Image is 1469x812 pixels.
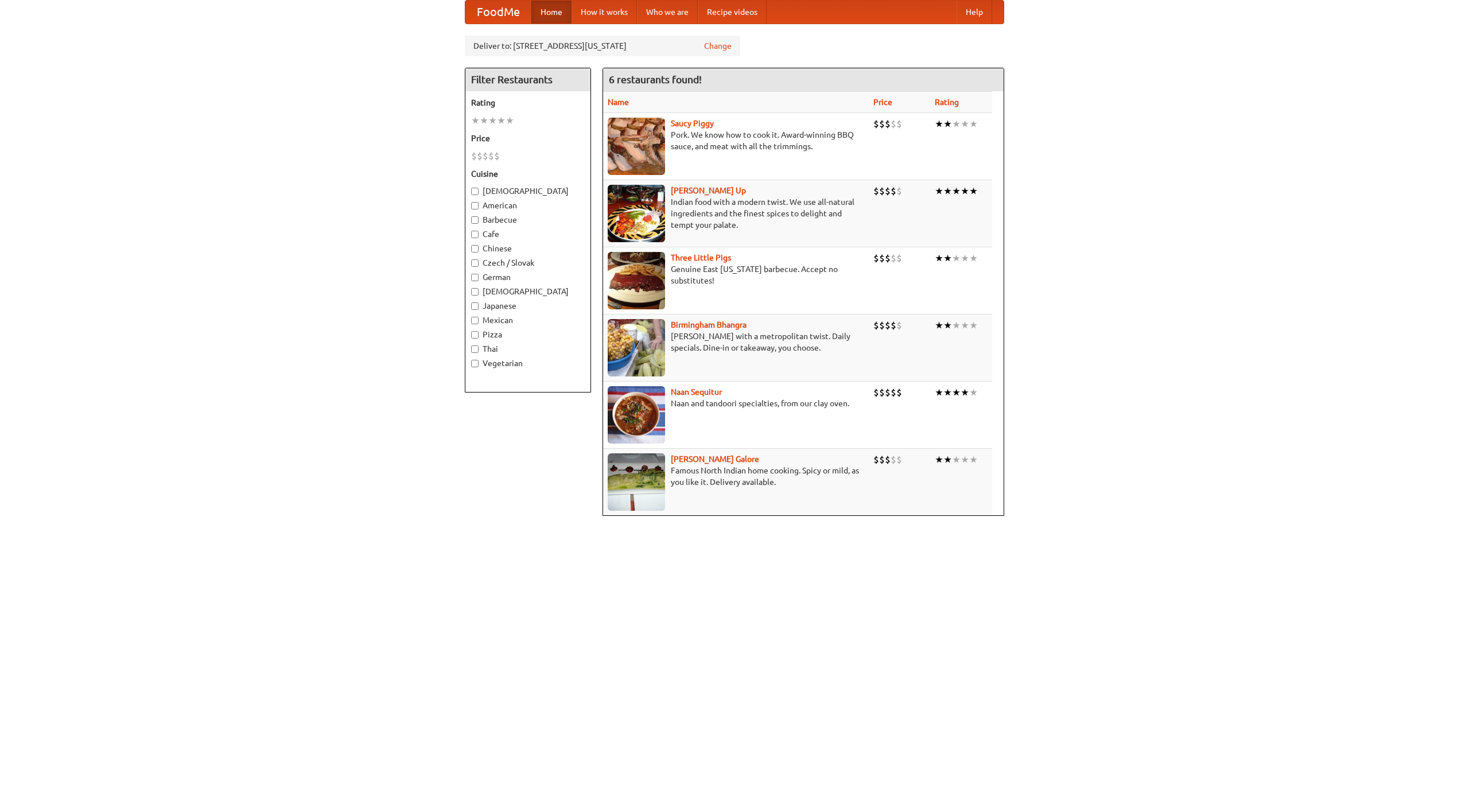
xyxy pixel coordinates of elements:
[969,386,978,399] li: ★
[885,185,891,197] li: $
[671,119,714,128] a: Saucy Piggy
[671,320,747,329] a: Birmingham Bhangra
[471,286,585,297] label: [DEMOGRAPHIC_DATA]
[506,114,514,127] li: ★
[471,302,479,310] input: Japanese
[471,168,585,180] h5: Cuisine
[891,386,896,399] li: $
[465,68,590,91] h4: Filter Restaurants
[961,319,969,332] li: ★
[471,345,479,353] input: Thai
[935,98,959,107] a: Rating
[935,252,943,265] li: ★
[935,386,943,399] li: ★
[471,228,585,240] label: Cafe
[608,118,665,175] img: saucy.jpg
[896,118,902,130] li: $
[952,252,961,265] li: ★
[465,1,531,24] a: FoodMe
[671,253,731,262] a: Three Little Pigs
[531,1,572,24] a: Home
[896,185,902,197] li: $
[671,387,722,397] a: Naan Sequitur
[935,319,943,332] li: ★
[879,252,885,265] li: $
[943,252,952,265] li: ★
[873,185,879,197] li: $
[608,398,864,409] p: Naan and tandoori specialties, from our clay oven.
[704,40,732,52] a: Change
[891,453,896,466] li: $
[483,150,488,162] li: $
[471,314,585,326] label: Mexican
[969,453,978,466] li: ★
[608,196,864,231] p: Indian food with a modern twist. We use all-natural ingredients and the finest spices to delight ...
[879,185,885,197] li: $
[896,319,902,332] li: $
[471,274,479,281] input: German
[891,185,896,197] li: $
[471,188,479,195] input: [DEMOGRAPHIC_DATA]
[952,319,961,332] li: ★
[471,97,585,108] h5: Rating
[471,317,479,324] input: Mexican
[471,216,479,224] input: Barbecue
[471,360,479,367] input: Vegetarian
[885,453,891,466] li: $
[608,263,864,286] p: Genuine East [US_STATE] barbecue. Accept no substitutes!
[471,185,585,197] label: [DEMOGRAPHIC_DATA]
[952,453,961,466] li: ★
[471,133,585,144] h5: Price
[471,114,480,127] li: ★
[943,453,952,466] li: ★
[952,386,961,399] li: ★
[671,454,759,464] a: [PERSON_NAME] Galore
[879,453,885,466] li: $
[608,319,665,376] img: bhangra.jpg
[969,252,978,265] li: ★
[935,453,943,466] li: ★
[969,118,978,130] li: ★
[609,74,702,85] ng-pluralize: 6 restaurants found!
[943,319,952,332] li: ★
[891,252,896,265] li: $
[969,185,978,197] li: ★
[896,386,902,399] li: $
[477,150,483,162] li: $
[943,185,952,197] li: ★
[885,386,891,399] li: $
[608,98,629,107] a: Name
[873,319,879,332] li: $
[873,252,879,265] li: $
[952,118,961,130] li: ★
[471,329,585,340] label: Pizza
[969,319,978,332] li: ★
[471,245,479,252] input: Chinese
[637,1,698,24] a: Who we are
[465,36,740,56] div: Deliver to: [STREET_ADDRESS][US_STATE]
[471,300,585,312] label: Japanese
[879,386,885,399] li: $
[480,114,488,127] li: ★
[471,243,585,254] label: Chinese
[471,214,585,226] label: Barbecue
[952,185,961,197] li: ★
[935,185,943,197] li: ★
[471,331,479,339] input: Pizza
[488,150,494,162] li: $
[879,118,885,130] li: $
[471,343,585,355] label: Thai
[497,114,506,127] li: ★
[572,1,637,24] a: How it works
[471,231,479,238] input: Cafe
[671,186,746,195] b: [PERSON_NAME] Up
[961,185,969,197] li: ★
[608,331,864,353] p: [PERSON_NAME] with a metropolitan twist. Daily specials. Dine-in or takeaway, you choose.
[471,150,477,162] li: $
[885,118,891,130] li: $
[943,118,952,130] li: ★
[608,129,864,152] p: Pork. We know how to cook it. Award-winning BBQ sauce, and meat with all the trimmings.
